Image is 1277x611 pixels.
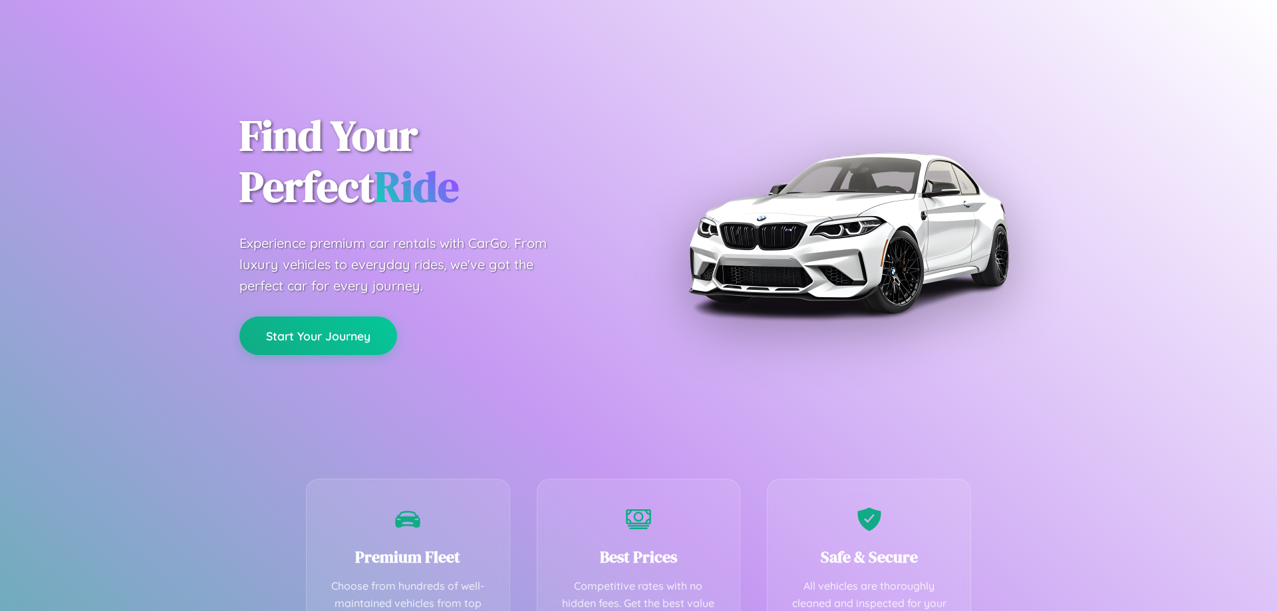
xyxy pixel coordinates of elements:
[787,546,950,568] h3: Safe & Secure
[239,110,619,213] h1: Find Your Perfect
[327,546,490,568] h3: Premium Fleet
[239,316,397,355] button: Start Your Journey
[374,158,459,215] span: Ride
[557,546,720,568] h3: Best Prices
[239,233,572,297] p: Experience premium car rentals with CarGo. From luxury vehicles to everyday rides, we've got the ...
[682,66,1014,399] img: Premium BMW car rental vehicle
